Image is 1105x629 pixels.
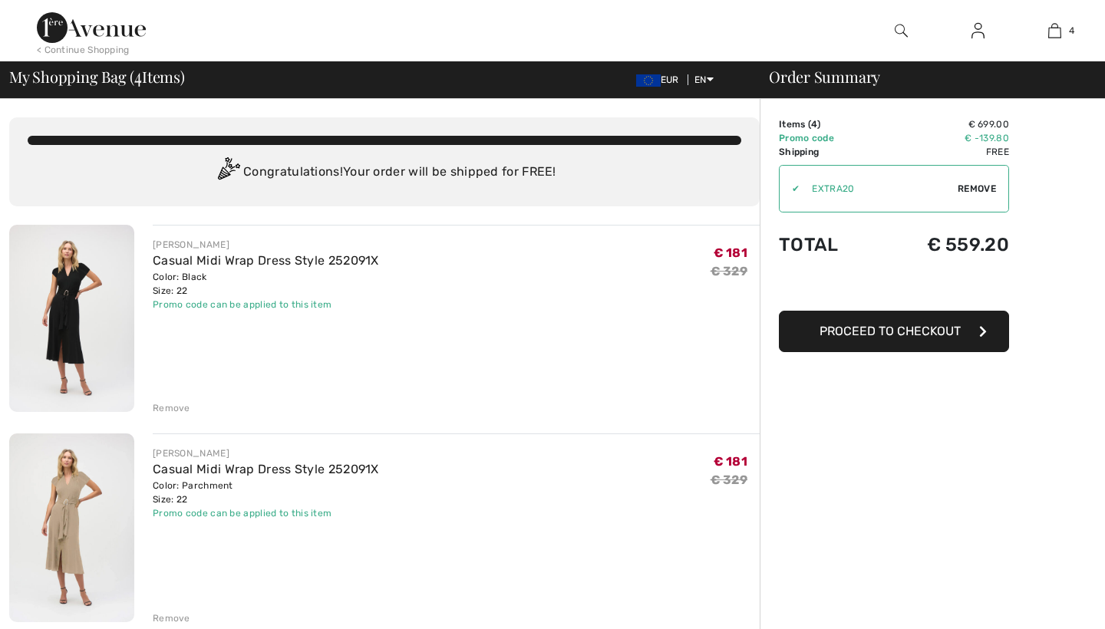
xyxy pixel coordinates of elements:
a: Casual Midi Wrap Dress Style 252091X [153,253,379,268]
span: My Shopping Bag ( Items) [9,69,185,84]
s: € 329 [711,473,748,487]
img: Congratulation2.svg [213,157,243,188]
div: Remove [153,611,190,625]
span: 4 [134,65,142,85]
span: EN [694,74,714,85]
img: search the website [895,21,908,40]
div: Congratulations! Your order will be shipped for FREE! [28,157,741,188]
s: € 329 [711,264,748,278]
img: My Info [971,21,985,40]
span: Proceed to Checkout [820,324,961,338]
input: Promo code [800,166,958,212]
div: < Continue Shopping [37,43,130,57]
div: Order Summary [750,69,1096,84]
td: Total [779,219,876,271]
div: Color: Black Size: 22 [153,270,379,298]
a: Sign In [959,21,997,41]
iframe: PayPal [779,271,1009,305]
img: Casual Midi Wrap Dress Style 252091X [9,433,134,621]
a: 4 [1017,21,1092,40]
td: € 559.20 [876,219,1009,271]
span: 4 [811,119,817,130]
img: Euro [636,74,661,87]
img: Casual Midi Wrap Dress Style 252091X [9,225,134,412]
div: [PERSON_NAME] [153,238,379,252]
span: Remove [958,182,996,196]
img: 1ère Avenue [37,12,146,43]
td: Promo code [779,131,876,145]
td: Shipping [779,145,876,159]
div: [PERSON_NAME] [153,446,379,460]
span: € 181 [714,245,748,260]
td: € -139.80 [876,131,1009,145]
div: Remove [153,401,190,415]
td: Items ( ) [779,117,876,131]
div: Promo code can be applied to this item [153,506,379,520]
button: Proceed to Checkout [779,311,1009,352]
div: Promo code can be applied to this item [153,298,379,311]
div: Color: Parchment Size: 22 [153,479,379,506]
td: € 699.00 [876,117,1009,131]
span: € 181 [714,454,748,469]
td: Free [876,145,1009,159]
img: My Bag [1048,21,1061,40]
a: Casual Midi Wrap Dress Style 252091X [153,462,379,476]
span: 4 [1069,24,1074,38]
div: ✔ [780,182,800,196]
span: EUR [636,74,685,85]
